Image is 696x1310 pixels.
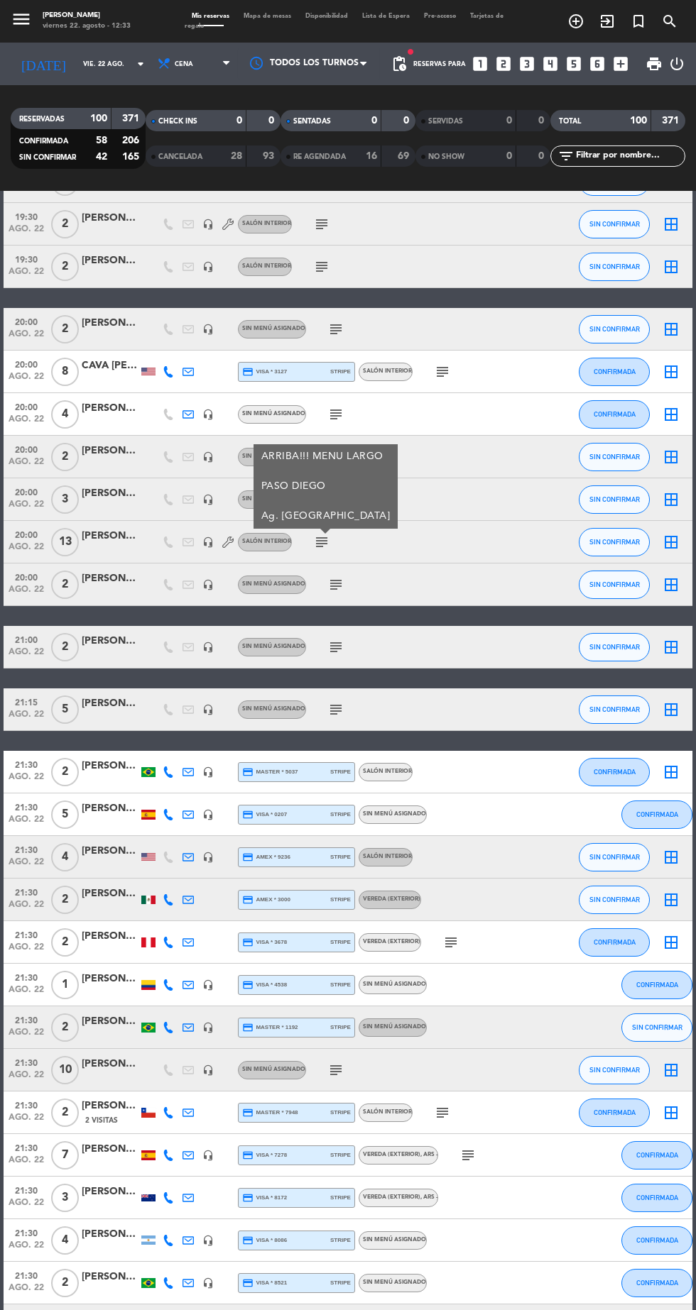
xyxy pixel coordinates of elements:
span: stripe [330,1150,351,1160]
strong: 371 [663,116,683,126]
i: headset_mic [202,1064,214,1076]
button: SIN CONFIRMAR [579,485,650,514]
span: 20:00 [9,398,44,414]
span: SENTADAS [293,118,331,125]
div: [PERSON_NAME] [82,800,138,817]
span: 21:30 [9,1011,44,1028]
span: 2 [51,758,79,786]
span: SIN CONFIRMAR [589,896,640,903]
span: TOTAL [559,118,581,125]
i: credit_card [242,1192,254,1204]
strong: 16 [366,151,377,161]
span: ago. 22 [9,647,44,664]
span: Sin menú asignado [363,981,426,987]
i: subject [460,1147,477,1164]
span: SIN CONFIRMAR [589,705,640,713]
span: ago. 22 [9,985,44,1001]
span: amex * 9236 [242,852,290,863]
i: exit_to_app [599,13,616,30]
span: Sin menú asignado [363,1024,426,1030]
button: SIN CONFIRMAR [579,695,650,724]
span: ago. 22 [9,900,44,916]
span: 20:00 [9,568,44,585]
strong: 0 [269,116,278,126]
strong: 165 [123,152,143,162]
span: ago. 22 [9,1113,44,1129]
button: SIN CONFIRMAR [579,315,650,343]
span: CONFIRMADA [636,981,678,989]
span: Salón interior [363,854,412,859]
div: [PERSON_NAME] [82,571,138,587]
span: 21:30 [9,1182,44,1198]
i: search [661,13,678,30]
span: Vereda (EXTERIOR) [363,896,420,902]
span: stripe [330,810,351,819]
span: 1 [51,971,79,999]
span: Reservas para [413,60,466,68]
span: 21:30 [9,798,44,815]
span: fiber_manual_record [406,48,415,56]
i: border_all [663,363,680,380]
button: SIN CONFIRMAR [579,633,650,661]
span: CONFIRMADA [19,138,68,145]
i: subject [327,701,344,718]
i: border_all [663,1104,680,1121]
span: 21:00 [9,631,44,647]
i: looks_one [471,55,489,73]
span: Sin menú asignado [242,453,305,459]
i: credit_card [242,937,254,948]
i: border_all [663,934,680,951]
span: ago. 22 [9,772,44,788]
span: amex * 3000 [242,894,290,906]
button: SIN CONFIRMAR [579,571,650,599]
span: SERVIDAS [428,118,463,125]
span: 5 [51,695,79,724]
i: headset_mic [202,324,214,335]
span: stripe [330,937,351,947]
span: 21:30 [9,1139,44,1155]
i: subject [327,639,344,656]
span: 3 [51,1184,79,1212]
span: 21:15 [9,693,44,710]
span: stripe [330,852,351,862]
span: 2 Visitas [85,1115,118,1126]
div: LOG OUT [668,43,685,85]
strong: 0 [371,116,377,126]
span: 8 [51,358,79,386]
span: ago. 22 [9,500,44,516]
i: looks_4 [541,55,560,73]
button: CONFIRMADA [579,928,650,957]
button: CONFIRMADA [579,1099,650,1127]
span: ago. 22 [9,710,44,726]
span: stripe [330,1023,351,1032]
strong: 42 [96,152,107,162]
div: [PERSON_NAME] [82,1184,138,1200]
i: credit_card [242,366,254,378]
span: 2 [51,928,79,957]
button: CONFIRMADA [579,758,650,786]
span: Disponibilidad [298,13,355,19]
i: headset_mic [202,536,214,548]
span: 19:30 [9,251,44,267]
span: Sin menú asignado [242,1067,305,1072]
button: SIN CONFIRMAR [579,1056,650,1084]
button: CONFIRMADA [621,1141,692,1169]
div: viernes 22. agosto - 12:33 [43,21,131,32]
i: subject [434,363,451,380]
span: 20:00 [9,526,44,542]
strong: 100 [630,116,647,126]
span: 10 [51,1056,79,1084]
span: SIN CONFIRMAR [589,1066,640,1074]
span: SIN CONFIRMAR [589,453,640,461]
i: headset_mic [202,579,214,590]
span: visa * 4538 [242,979,287,991]
button: SIN CONFIRMAR [579,886,650,914]
span: master * 1192 [242,1022,298,1033]
span: SIN CONFIRMAR [589,263,640,270]
span: 21:30 [9,841,44,857]
span: Lista de Espera [355,13,417,19]
span: stripe [330,367,351,376]
i: headset_mic [202,409,214,420]
span: ago. 22 [9,1028,44,1044]
i: headset_mic [202,261,214,273]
